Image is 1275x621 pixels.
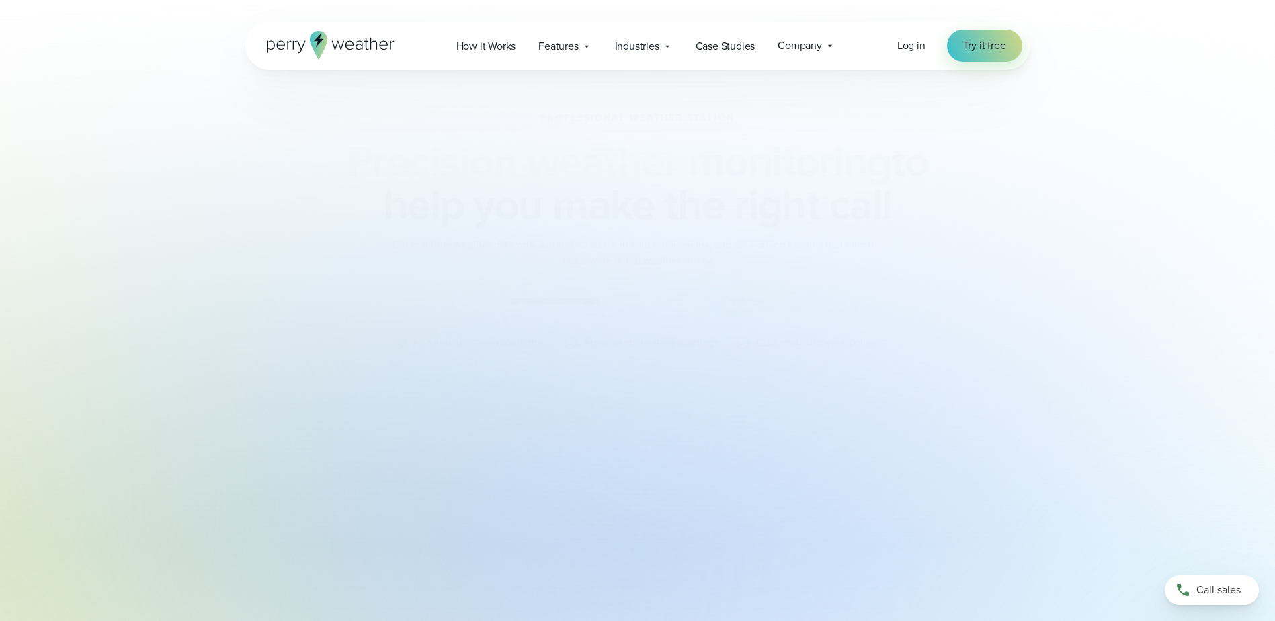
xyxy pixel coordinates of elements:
span: How it Works [456,38,516,54]
span: Try it free [963,38,1006,54]
a: Call sales [1165,575,1259,605]
span: Log in [897,38,926,53]
a: How it Works [445,32,528,60]
span: Company [778,38,822,54]
span: Industries [615,38,659,54]
span: Call sales [1196,582,1241,598]
a: Case Studies [684,32,767,60]
span: Case Studies [696,38,755,54]
a: Log in [897,38,926,54]
a: Try it free [947,30,1022,62]
span: Features [538,38,578,54]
